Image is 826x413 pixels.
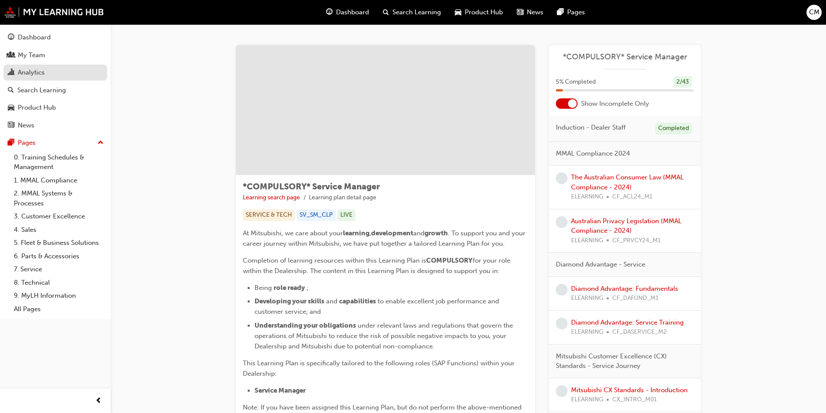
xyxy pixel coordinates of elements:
[255,322,515,350] span: under relevant laws and regulations that govern the operations of Mitsubishi to reduce the risk o...
[571,236,603,246] span: ELEARNING
[10,174,107,187] a: 1. MMAL Compliance
[517,7,523,18] span: news-icon
[8,52,14,59] span: people-icon
[3,29,107,46] a: Dashboard
[243,359,516,377] span: This Learning Plan is specifically tailored to the following roles (SAP Functions) within your De...
[255,284,272,292] span: Being
[557,7,564,18] span: pages-icon
[336,7,369,17] span: Dashboard
[567,7,585,17] span: Pages
[612,192,653,202] span: CF_ACL24_M1
[10,250,107,263] a: 6. Parts & Accessories
[383,7,389,18] span: search-icon
[4,7,104,18] img: mmal
[3,100,107,116] a: Product Hub
[556,77,596,87] span: 5 % Completed
[371,229,413,237] span: development
[3,28,107,135] button: DashboardMy TeamAnalyticsSearch LearningProduct HubNews
[309,193,376,203] li: Learning plan detail page
[243,209,295,221] div: SERVICE & TECH
[510,3,550,21] a: news-iconNews
[571,173,684,191] a: The Australian Consumer Law (MMAL Compliance - 2024)
[8,34,14,42] span: guage-icon
[571,192,603,202] span: ELEARNING
[369,229,371,237] span: ,
[809,7,819,17] span: CM
[243,182,380,192] span: *COMPULSORY* Service Manager
[8,104,14,112] span: car-icon
[556,284,568,296] span: learningRecordVerb_NONE-icon
[319,3,376,21] a: guage-iconDashboard
[8,87,14,94] span: search-icon
[673,76,692,88] div: 2 / 43
[10,151,107,174] a: 0. Training Schedules & Management
[343,229,369,237] span: learning
[550,3,592,21] a: pages-iconPages
[465,7,503,17] span: Product Hub
[297,209,336,221] div: SV_SM_CLP
[3,82,107,98] a: Search Learning
[556,318,568,329] span: learningRecordVerb_NONE-icon
[255,387,306,394] span: Service Manager
[571,217,682,235] a: Australian Privacy Legislation (MMAL Compliance - 2024)
[571,285,678,293] a: Diamond Advantage: Fundamentals
[556,123,626,133] span: Induction - Dealer Staff
[556,216,568,228] span: learningRecordVerb_NONE-icon
[18,138,36,148] div: Pages
[243,257,512,275] span: for your role within the Dealership. The content in this Learning Plan is designed to support you...
[571,395,603,405] span: ELEARNING
[3,47,107,63] a: My Team
[556,149,630,159] span: MMAL Compliance 2024
[571,327,603,337] span: ELEARNING
[612,327,667,337] span: CF_DASERVICE_M2
[556,351,687,371] span: Mitsubishi Customer Excellence (CX) Standards - Service Journey
[326,297,337,305] span: and
[307,284,308,292] span: ;
[10,223,107,237] a: 4. Sales
[8,139,14,147] span: pages-icon
[413,229,424,237] span: and
[556,172,568,184] span: learningRecordVerb_NONE-icon
[18,120,34,130] div: News
[339,297,376,305] span: capabilities
[10,236,107,250] a: 5. Fleet & Business Solutions
[527,7,543,17] span: News
[10,263,107,276] a: 7. Service
[243,257,426,264] span: Completion of learning resources within this Learning Plan is
[571,319,684,326] a: Diamond Advantage: Service Training
[392,7,441,17] span: Search Learning
[571,386,688,394] a: Mitsubishi CX Standards - Introduction
[18,50,45,60] div: My Team
[274,284,305,292] span: role ready
[326,7,333,18] span: guage-icon
[8,69,14,77] span: chart-icon
[655,123,692,134] div: Completed
[10,276,107,289] a: 8. Technical
[98,137,104,149] span: up-icon
[455,7,461,18] span: car-icon
[556,260,645,270] span: Diamond Advantage - Service
[556,52,694,62] a: *COMPULSORY* Service Manager
[3,135,107,151] button: Pages
[243,194,300,201] a: Learning search page
[448,3,510,21] a: car-iconProduct Hub
[337,209,356,221] div: LIVE
[18,33,51,42] div: Dashboard
[556,385,568,397] span: learningRecordVerb_NONE-icon
[612,236,661,246] span: CF_PRVCY24_M1
[17,85,66,95] div: Search Learning
[10,210,107,223] a: 3. Customer Excellence
[255,297,324,305] span: Developing your skills
[581,99,649,109] span: Show Incomplete Only
[18,68,45,78] div: Analytics
[612,293,659,303] span: CF_DAFUND_M1
[243,229,343,237] span: At Mitsubishi, we care about your
[255,322,356,329] span: Understanding your obligations
[3,65,107,81] a: Analytics
[95,396,102,406] span: prev-icon
[424,229,448,237] span: growth
[571,293,603,303] span: ELEARNING
[3,117,107,133] a: News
